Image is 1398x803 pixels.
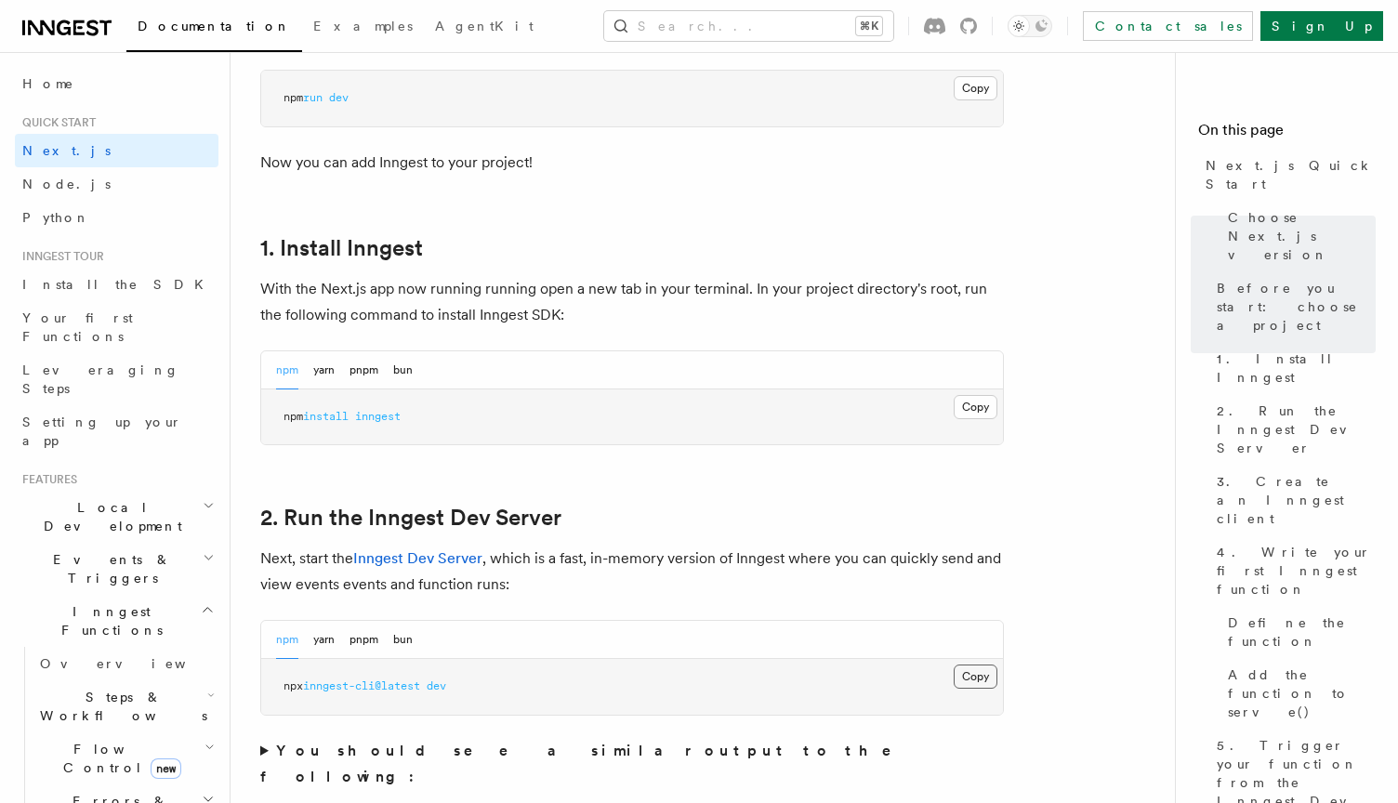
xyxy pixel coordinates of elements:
span: Next.js Quick Start [1206,156,1376,193]
button: Search...⌘K [604,11,893,41]
span: Examples [313,19,413,33]
span: Add the function to serve() [1228,665,1376,721]
a: Choose Next.js version [1220,201,1376,271]
button: Copy [954,395,997,419]
span: 4. Write your first Inngest function [1217,543,1376,599]
span: run [303,91,323,104]
span: new [151,758,181,779]
button: Copy [954,76,997,100]
span: dev [329,91,349,104]
button: Local Development [15,491,218,543]
span: Flow Control [33,740,204,777]
button: Copy [954,665,997,689]
p: Now you can add Inngest to your project! [260,150,1004,176]
span: Home [22,74,74,93]
button: Steps & Workflows [33,680,218,732]
a: Define the function [1220,606,1376,658]
a: 2. Run the Inngest Dev Server [260,505,561,531]
span: Overview [40,656,231,671]
a: Leveraging Steps [15,353,218,405]
span: AgentKit [435,19,534,33]
button: npm [276,621,298,659]
span: npx [284,679,303,692]
a: Add the function to serve() [1220,658,1376,729]
span: 3. Create an Inngest client [1217,472,1376,528]
span: Next.js [22,143,111,158]
span: Node.js [22,177,111,191]
button: pnpm [349,351,378,389]
button: Inngest Functions [15,595,218,647]
a: Overview [33,647,218,680]
p: With the Next.js app now running running open a new tab in your terminal. In your project directo... [260,276,1004,328]
span: Python [22,210,90,225]
a: Contact sales [1083,11,1253,41]
span: Leveraging Steps [22,362,179,396]
span: Install the SDK [22,277,215,292]
span: 2. Run the Inngest Dev Server [1217,401,1376,457]
a: Your first Functions [15,301,218,353]
button: Events & Triggers [15,543,218,595]
span: install [303,410,349,423]
p: Next, start the , which is a fast, in-memory version of Inngest where you can quickly send and vi... [260,546,1004,598]
a: 3. Create an Inngest client [1209,465,1376,535]
a: Inngest Dev Server [353,549,482,567]
span: npm [284,91,303,104]
a: AgentKit [424,6,545,50]
a: Home [15,67,218,100]
span: dev [427,679,446,692]
a: Next.js Quick Start [1198,149,1376,201]
span: Local Development [15,498,203,535]
span: Documentation [138,19,291,33]
a: 1. Install Inngest [1209,342,1376,394]
a: Before you start: choose a project [1209,271,1376,342]
span: Features [15,472,77,487]
span: Before you start: choose a project [1217,279,1376,335]
a: 2. Run the Inngest Dev Server [1209,394,1376,465]
a: Sign Up [1260,11,1383,41]
strong: You should see a similar output to the following: [260,742,917,785]
span: Quick start [15,115,96,130]
span: Steps & Workflows [33,688,207,725]
span: Define the function [1228,613,1376,651]
summary: You should see a similar output to the following: [260,738,1004,790]
button: yarn [313,351,335,389]
a: Install the SDK [15,268,218,301]
h4: On this page [1198,119,1376,149]
span: Inngest tour [15,249,104,264]
a: Python [15,201,218,234]
a: Examples [302,6,424,50]
button: pnpm [349,621,378,659]
button: yarn [313,621,335,659]
button: bun [393,621,413,659]
button: Toggle dark mode [1008,15,1052,37]
a: Setting up your app [15,405,218,457]
kbd: ⌘K [856,17,882,35]
button: bun [393,351,413,389]
span: inngest-cli@latest [303,679,420,692]
a: 4. Write your first Inngest function [1209,535,1376,606]
a: Next.js [15,134,218,167]
span: Your first Functions [22,310,133,344]
span: Inngest Functions [15,602,201,639]
button: Flow Controlnew [33,732,218,784]
span: Setting up your app [22,415,182,448]
span: Choose Next.js version [1228,208,1376,264]
a: Node.js [15,167,218,201]
span: Events & Triggers [15,550,203,587]
a: Documentation [126,6,302,52]
span: inngest [355,410,401,423]
span: 1. Install Inngest [1217,349,1376,387]
a: 1. Install Inngest [260,235,423,261]
span: npm [284,410,303,423]
button: npm [276,351,298,389]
